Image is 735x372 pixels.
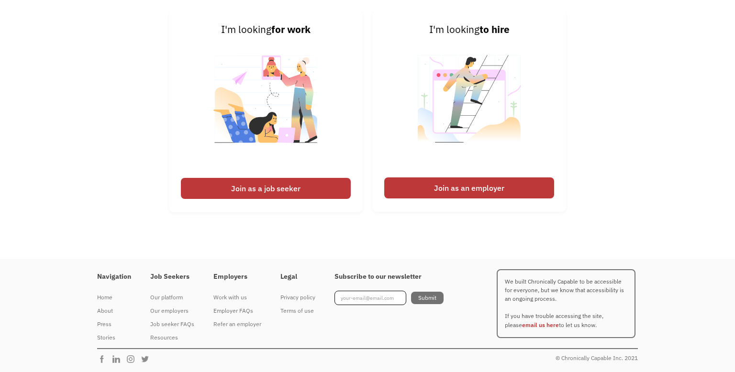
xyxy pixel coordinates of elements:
[384,22,554,37] div: I'm looking
[411,292,444,304] input: Submit
[150,318,194,330] div: Job seeker FAQs
[280,305,315,317] div: Terms of use
[150,331,194,344] a: Resources
[497,269,635,338] p: We built Chronically Capable to be accessible for everyone, but we know that accessibility is an ...
[213,304,261,317] a: Employer FAQs
[280,292,315,303] div: Privacy policy
[97,317,131,331] a: Press
[97,318,131,330] div: Press
[522,321,559,328] a: email us here
[150,317,194,331] a: Job seeker FAQs
[97,273,131,281] h4: Navigation
[150,332,194,343] div: Resources
[181,22,351,37] div: I'm looking
[280,291,315,304] a: Privacy policy
[140,354,155,364] img: Chronically Capable Twitter Page
[372,10,566,212] a: I'm lookingto hireJoin as an employer
[150,273,194,281] h4: Job Seekers
[280,304,315,317] a: Terms of use
[334,291,406,305] input: your-email@email.com
[213,305,261,317] div: Employer FAQs
[213,291,261,304] a: Work with us
[334,291,444,305] form: Footer Newsletter
[213,318,261,330] div: Refer an employer
[280,273,315,281] h4: Legal
[181,178,351,199] div: Join as a job seeker
[150,291,194,304] a: Our platform
[213,292,261,303] div: Work with us
[97,304,131,317] a: About
[271,23,311,36] strong: for work
[97,354,111,364] img: Chronically Capable Facebook Page
[97,292,131,303] div: Home
[111,354,126,364] img: Chronically Capable Linkedin Page
[556,352,638,364] div: © Chronically Capable Inc. 2021
[150,305,194,317] div: Our employers
[97,291,131,304] a: Home
[206,37,325,173] img: Chronically Capable Personalized Job Matching
[169,10,363,212] a: I'm lookingfor workJoin as a job seeker
[97,305,131,317] div: About
[150,292,194,303] div: Our platform
[384,177,554,198] div: Join as an employer
[97,332,131,343] div: Stories
[150,304,194,317] a: Our employers
[213,317,261,331] a: Refer an employer
[334,273,444,281] h4: Subscribe to our newsletter
[126,354,140,364] img: Chronically Capable Instagram Page
[97,331,131,344] a: Stories
[213,273,261,281] h4: Employers
[479,23,510,36] strong: to hire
